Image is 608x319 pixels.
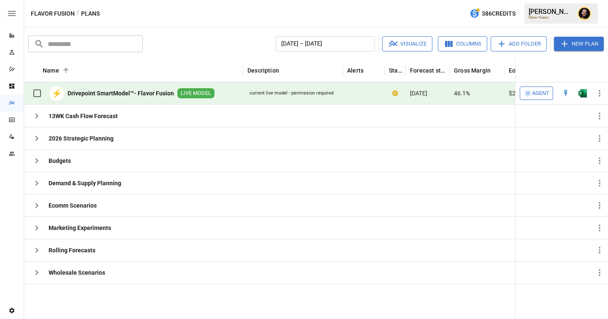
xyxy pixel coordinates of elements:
[392,89,398,97] div: Your plan has changes in Excel that are not reflected in the Drivepoint Data Warehouse, select "S...
[247,67,279,74] div: Description
[482,8,516,19] span: 386 Credits
[438,36,487,51] button: Columns
[68,89,174,97] b: Drivepoint SmartModel™- Flavor Fusion
[49,134,114,143] b: 2026 Strategic Planning
[406,82,450,105] div: [DATE]
[454,89,470,97] span: 46.1%
[562,89,570,97] div: Open in Quick Edit
[562,89,570,97] img: quick-edit-flash.b8aec18c.svg
[466,6,519,22] button: 386Credits
[49,268,105,277] b: Wholesale Scenarios
[382,36,432,51] button: Visualize
[454,67,491,74] div: Gross Margin
[49,246,95,254] b: Rolling Forecasts
[578,89,587,97] div: Open in Excel
[177,89,214,97] span: LIVE MODEL
[49,224,111,232] b: Marketing Experiments
[509,89,526,97] span: $2.5M
[578,89,587,97] img: excel-icon.76473adf.svg
[49,86,64,101] div: ⚡
[49,179,121,187] b: Demand & Supply Planning
[509,67,535,74] div: EoP Cash
[347,67,364,74] div: Alerts
[491,36,547,51] button: Add Folder
[60,65,72,76] button: Sort
[529,8,573,16] div: [PERSON_NAME]
[520,87,553,100] button: Agent
[389,67,403,74] div: Status
[49,112,118,120] b: 13WK Cash Flow Forecast
[31,8,75,19] button: Flavor Fusion
[43,67,59,74] div: Name
[76,8,79,19] div: /
[49,201,97,210] b: Ecomm Scenarios
[573,2,596,25] button: Ciaran Nugent
[554,37,604,51] button: New Plan
[532,89,549,98] span: Agent
[49,157,71,165] b: Budgets
[276,36,375,51] button: [DATE] – [DATE]
[250,90,334,97] div: current live model - permission required
[529,16,573,19] div: Flavor Fusion
[410,67,447,74] div: Forecast start
[578,7,591,20] img: Ciaran Nugent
